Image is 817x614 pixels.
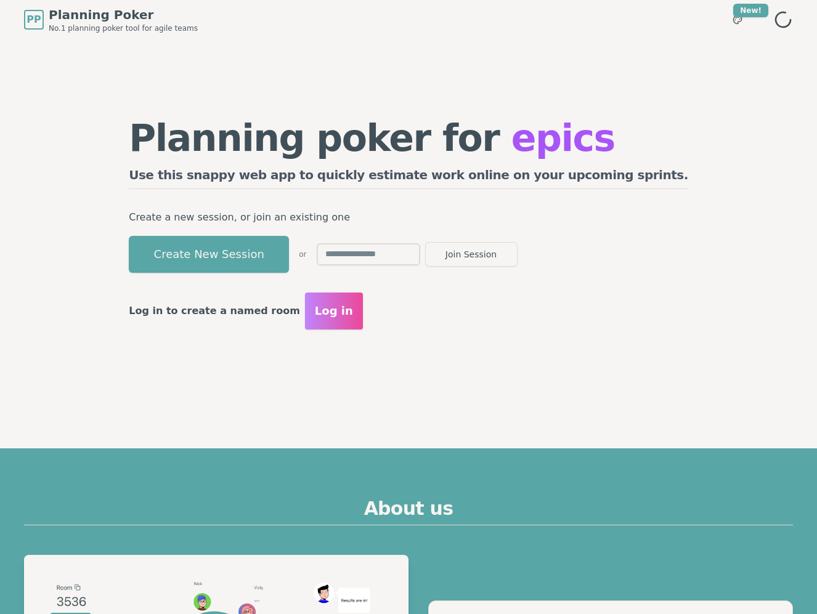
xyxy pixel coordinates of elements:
h2: Use this snappy web app to quickly estimate work online on your upcoming sprints. [129,166,688,189]
span: No.1 planning poker tool for agile teams [49,23,198,33]
span: PP [26,12,41,27]
span: Log in [315,302,353,320]
a: PPPlanning PokerNo.1 planning poker tool for agile teams [24,6,198,33]
span: or [299,249,306,259]
button: Create New Session [129,236,289,273]
button: Log in [305,293,363,329]
span: Planning Poker [49,6,198,23]
span: epics [511,116,615,160]
p: Log in to create a named room [129,302,300,320]
button: Join Session [425,242,518,267]
p: Create a new session, or join an existing one [129,209,688,226]
h2: About us [24,498,793,525]
h1: Planning poker for [129,119,688,156]
button: New! [726,9,749,31]
div: New! [733,4,768,17]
